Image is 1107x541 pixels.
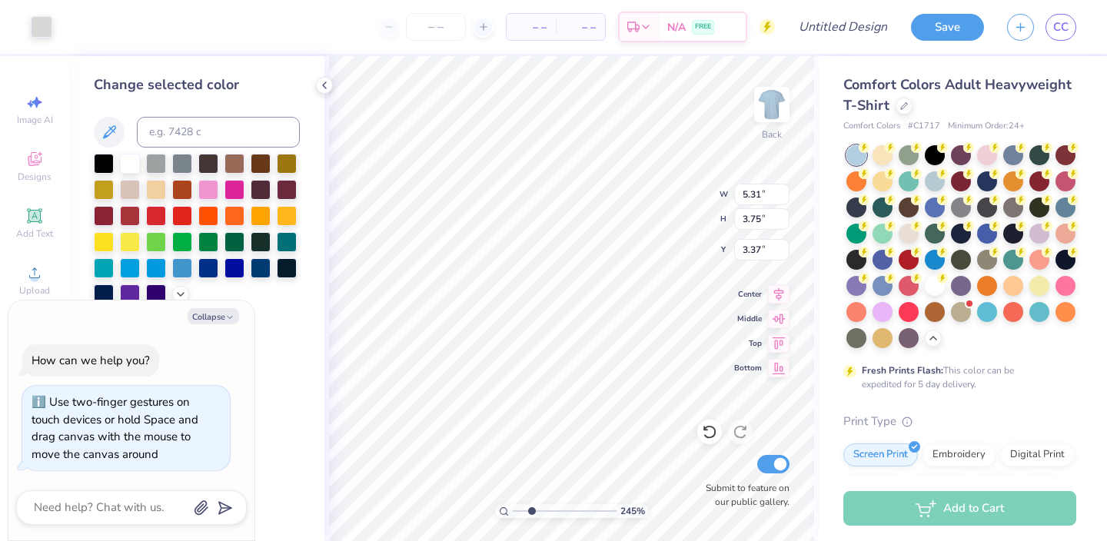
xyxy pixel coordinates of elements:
[762,128,782,141] div: Back
[734,338,762,349] span: Top
[922,443,996,466] div: Embroidery
[909,474,971,497] div: Transfers
[620,504,645,518] span: 245 %
[843,474,905,497] div: Applique
[94,75,300,95] div: Change selected color
[862,363,1051,391] div: This color can be expedited for 5 day delivery.
[17,114,53,126] span: Image AI
[406,13,466,41] input: – –
[516,19,547,35] span: – –
[565,19,596,35] span: – –
[862,364,943,377] strong: Fresh Prints Flash:
[948,120,1025,133] span: Minimum Order: 24 +
[188,308,239,324] button: Collapse
[911,14,984,41] button: Save
[843,413,1076,430] div: Print Type
[16,227,53,240] span: Add Text
[32,394,198,462] div: Use two-finger gestures on touch devices or hold Space and drag canvas with the mouse to move the...
[695,22,711,32] span: FREE
[667,19,686,35] span: N/A
[18,171,52,183] span: Designs
[1045,14,1076,41] a: CC
[734,314,762,324] span: Middle
[1053,18,1069,36] span: CC
[19,284,50,297] span: Upload
[137,117,300,148] input: e.g. 7428 c
[697,481,790,509] label: Submit to feature on our public gallery.
[734,289,762,300] span: Center
[1000,443,1075,466] div: Digital Print
[1023,474,1059,497] div: Foil
[32,353,150,368] div: How can we help you?
[734,363,762,373] span: Bottom
[976,474,1019,497] div: Vinyl
[843,75,1072,115] span: Comfort Colors Adult Heavyweight T-Shirt
[908,120,940,133] span: # C1717
[786,12,899,42] input: Untitled Design
[843,443,918,466] div: Screen Print
[756,89,787,120] img: Back
[843,120,900,133] span: Comfort Colors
